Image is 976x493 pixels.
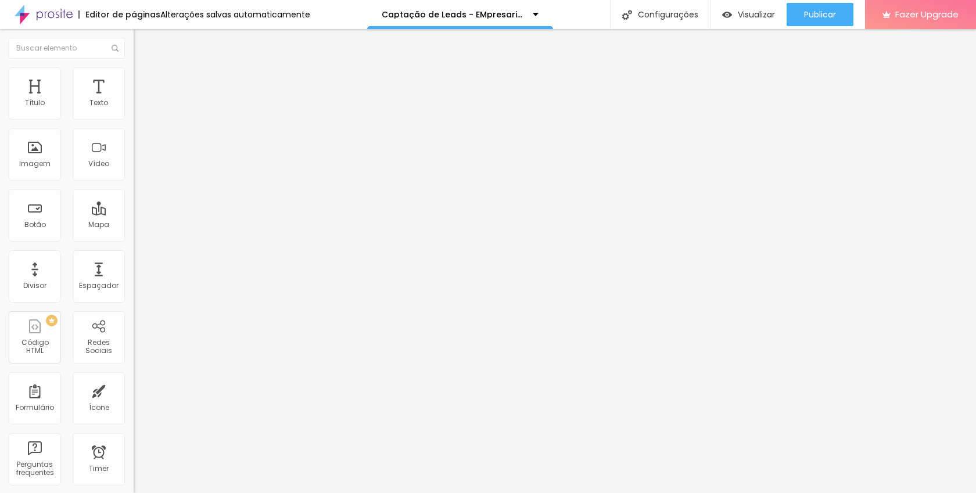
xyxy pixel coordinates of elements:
iframe: Editor [134,29,976,493]
img: Icone [112,45,119,52]
span: Visualizar [738,10,775,19]
div: Espaçador [79,282,119,290]
div: Imagem [19,160,51,168]
div: Texto [89,99,108,107]
div: Código HTML [12,339,58,355]
input: Buscar elemento [9,38,125,59]
div: Ícone [89,404,109,412]
img: view-1.svg [722,10,732,20]
div: Perguntas frequentes [12,460,58,477]
button: Publicar [787,3,853,26]
span: Fazer Upgrade [895,9,959,19]
div: Vídeo [88,160,109,168]
div: Alterações salvas automaticamente [160,10,310,19]
p: Captação de Leads - EMpresarial [382,10,524,19]
div: Mapa [88,221,109,229]
div: Editor de páginas [78,10,160,19]
div: Formulário [16,404,54,412]
span: Publicar [804,10,836,19]
img: Icone [622,10,632,20]
div: Divisor [23,282,46,290]
div: Botão [24,221,46,229]
div: Redes Sociais [76,339,121,355]
div: Timer [89,465,109,473]
div: Título [25,99,45,107]
button: Visualizar [711,3,787,26]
